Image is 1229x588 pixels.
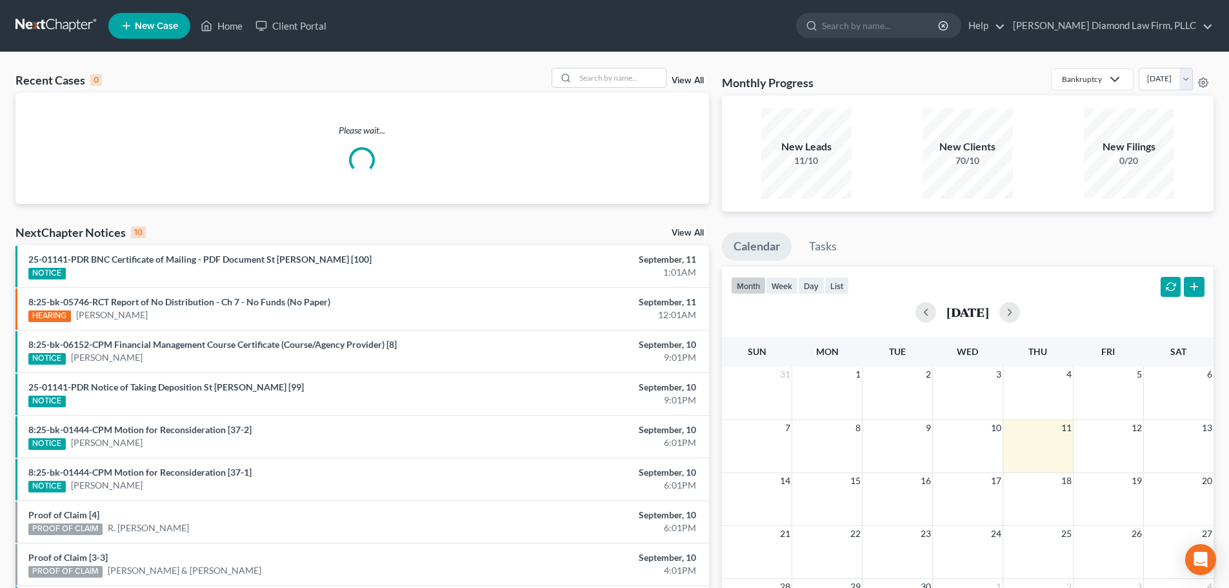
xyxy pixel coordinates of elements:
[1084,154,1174,167] div: 0/20
[76,309,148,321] a: [PERSON_NAME]
[779,473,792,489] span: 14
[28,509,99,520] a: Proof of Claim [4]
[816,346,839,357] span: Mon
[28,438,66,450] div: NOTICE
[71,351,143,364] a: [PERSON_NAME]
[824,277,849,294] button: list
[28,254,372,265] a: 25-01141-PDR BNC Certificate of Mailing - PDF Document St [PERSON_NAME] [100]
[923,139,1013,154] div: New Clients
[28,268,66,279] div: NOTICE
[722,75,814,90] h3: Monthly Progress
[482,436,696,449] div: 6:01PM
[1201,526,1214,542] span: 27
[1185,544,1216,575] div: Open Intercom Messenger
[482,381,696,394] div: September, 10
[849,526,862,542] span: 22
[482,266,696,279] div: 1:01AM
[249,14,333,37] a: Client Portal
[854,367,862,382] span: 1
[672,228,704,238] a: View All
[854,420,862,436] span: 8
[482,423,696,436] div: September, 10
[990,526,1003,542] span: 24
[797,232,848,261] a: Tasks
[849,473,862,489] span: 15
[1084,139,1174,154] div: New Filings
[1060,473,1073,489] span: 18
[71,479,143,492] a: [PERSON_NAME]
[482,551,696,564] div: September, 10
[1130,473,1143,489] span: 19
[28,523,103,535] div: PROOF OF CLAIM
[957,346,978,357] span: Wed
[995,367,1003,382] span: 3
[90,74,102,86] div: 0
[28,424,252,435] a: 8:25-bk-01444-CPM Motion for Reconsideration [37-2]
[1201,473,1214,489] span: 20
[1130,526,1143,542] span: 26
[575,68,666,87] input: Search by name...
[482,351,696,364] div: 9:01PM
[1170,346,1186,357] span: Sat
[1006,14,1213,37] a: [PERSON_NAME] Diamond Law Firm, PLLC
[482,509,696,522] div: September, 10
[15,124,709,137] p: Please wait...
[1060,526,1073,542] span: 25
[482,479,696,492] div: 6:01PM
[482,466,696,479] div: September, 10
[15,72,102,88] div: Recent Cases
[1060,420,1073,436] span: 11
[923,154,1013,167] div: 70/10
[1206,367,1214,382] span: 6
[924,420,932,436] span: 9
[962,14,1005,37] a: Help
[194,14,249,37] a: Home
[1201,420,1214,436] span: 13
[779,526,792,542] span: 21
[990,420,1003,436] span: 10
[71,436,143,449] a: [PERSON_NAME]
[1065,367,1073,382] span: 4
[946,305,989,319] h2: [DATE]
[1101,346,1115,357] span: Fri
[28,339,397,350] a: 8:25-bk-06152-CPM Financial Management Course Certificate (Course/Agency Provider) [8]
[722,232,792,261] a: Calendar
[108,522,189,534] a: R. [PERSON_NAME]
[482,394,696,407] div: 9:01PM
[482,296,696,309] div: September, 11
[28,310,71,322] div: HEARING
[28,566,103,578] div: PROOF OF CLAIM
[990,473,1003,489] span: 17
[482,309,696,321] div: 12:01AM
[482,522,696,534] div: 6:01PM
[822,14,940,37] input: Search by name...
[1130,420,1143,436] span: 12
[28,353,66,365] div: NOTICE
[672,76,704,85] a: View All
[1135,367,1143,382] span: 5
[482,338,696,351] div: September, 10
[15,225,146,240] div: NextChapter Notices
[919,526,932,542] span: 23
[131,227,146,238] div: 10
[779,367,792,382] span: 31
[28,396,66,407] div: NOTICE
[135,21,178,31] span: New Case
[761,154,852,167] div: 11/10
[28,467,252,478] a: 8:25-bk-01444-CPM Motion for Reconsideration [37-1]
[748,346,766,357] span: Sun
[108,564,261,577] a: [PERSON_NAME] & [PERSON_NAME]
[924,367,932,382] span: 2
[28,481,66,492] div: NOTICE
[761,139,852,154] div: New Leads
[28,552,108,563] a: Proof of Claim [3-3]
[1062,74,1102,85] div: Bankruptcy
[784,420,792,436] span: 7
[1028,346,1047,357] span: Thu
[919,473,932,489] span: 16
[798,277,824,294] button: day
[766,277,798,294] button: week
[28,381,304,392] a: 25-01141-PDR Notice of Taking Deposition St [PERSON_NAME] [99]
[889,346,906,357] span: Tue
[482,253,696,266] div: September, 11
